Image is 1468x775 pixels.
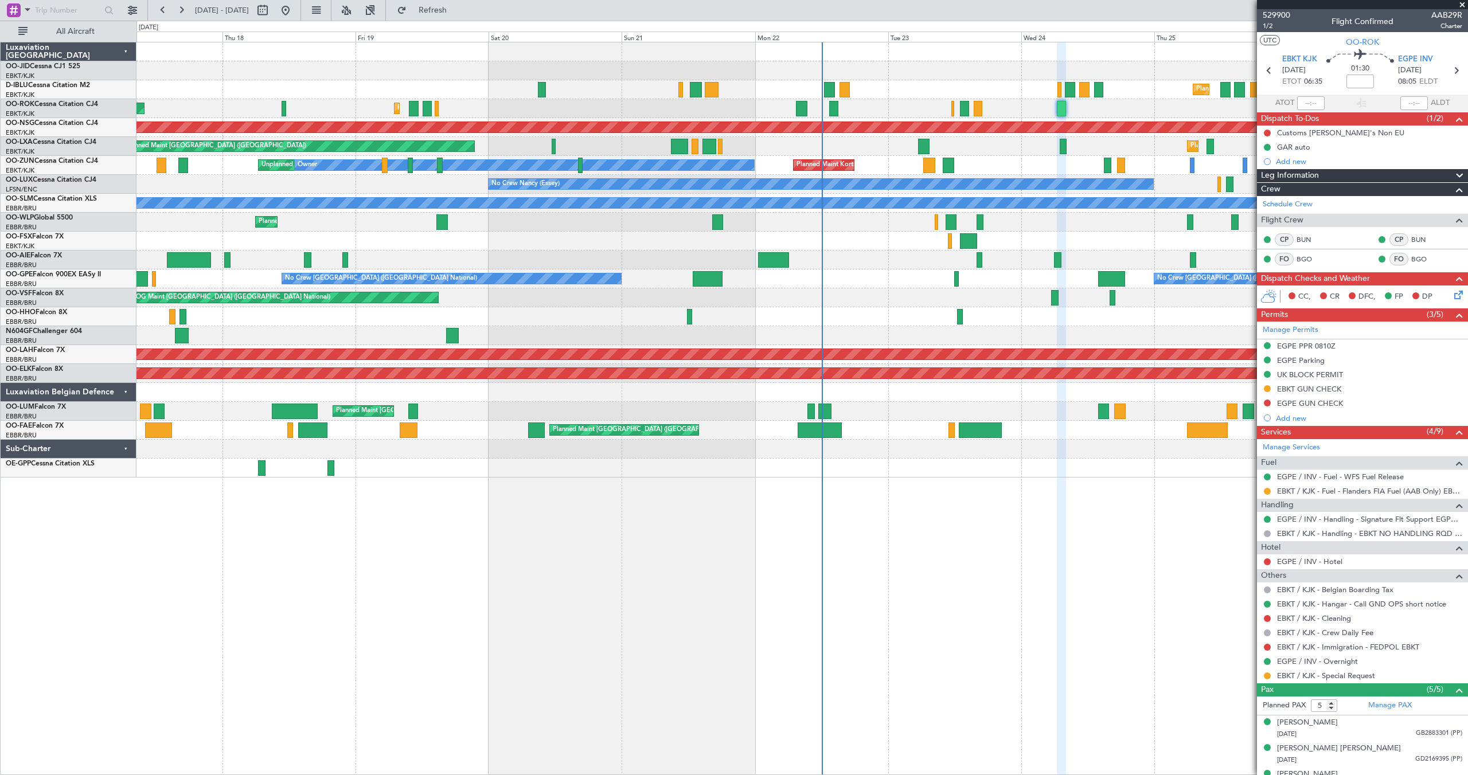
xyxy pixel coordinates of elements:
a: EBKT / KJK - Immigration - FEDPOL EBKT [1277,642,1419,652]
span: [DATE] [1398,65,1422,76]
span: Refresh [409,6,457,14]
div: Unplanned Maint [GEOGRAPHIC_DATA]-[GEOGRAPHIC_DATA] [261,156,447,174]
span: [DATE] [1277,756,1297,764]
span: AAB29R [1431,9,1462,21]
div: No Crew [GEOGRAPHIC_DATA] ([GEOGRAPHIC_DATA] National) [1157,270,1349,287]
a: OO-GPEFalcon 900EX EASy II [6,271,101,278]
a: BGO [1297,254,1322,264]
span: CC, [1298,291,1311,303]
span: Charter [1431,21,1462,31]
a: OO-LXACessna Citation CJ4 [6,139,96,146]
a: EGPE / INV - Overnight [1277,656,1358,666]
span: [DATE] [1277,730,1297,738]
span: Crew [1261,183,1280,196]
a: EBBR/BRU [6,412,37,421]
a: EBKT/KJK [6,72,34,80]
a: OO-LUMFalcon 7X [6,404,66,410]
a: N604GFChallenger 604 [6,328,82,335]
button: All Aircraft [13,22,124,41]
a: OO-WLPGlobal 5500 [6,214,73,221]
button: UTC [1260,35,1280,45]
a: EBKT/KJK [6,91,34,99]
span: OO-JID [6,63,30,70]
div: Planned Maint Kortrijk-[GEOGRAPHIC_DATA] [397,100,531,117]
div: [DATE] [139,23,158,33]
span: OO-LUM [6,404,34,410]
div: Add new [1276,156,1462,166]
span: DP [1422,291,1432,303]
a: BGO [1411,254,1437,264]
a: OO-HHOFalcon 8X [6,309,67,316]
div: CP [1389,233,1408,246]
span: Fuel [1261,456,1276,469]
div: No Crew [GEOGRAPHIC_DATA] ([GEOGRAPHIC_DATA] National) [285,270,477,287]
span: ATOT [1275,97,1294,109]
a: EBKT / KJK - Cleaning [1277,613,1351,623]
span: OO-FSX [6,233,32,240]
span: GB2883301 (PP) [1416,729,1462,738]
div: [PERSON_NAME] [PERSON_NAME] [1277,743,1401,754]
span: OO-ROK [1346,36,1379,48]
span: CR [1330,291,1340,303]
span: Leg Information [1261,169,1319,182]
span: OO-HHO [6,309,36,316]
span: OO-FAE [6,422,32,429]
span: EGPE INV [1398,54,1433,65]
span: All Aircraft [30,28,121,36]
div: EBKT GUN CHECK [1277,384,1341,394]
span: N604GF [6,328,33,335]
div: Planned Maint [GEOGRAPHIC_DATA] ([GEOGRAPHIC_DATA] National) [336,402,544,420]
div: [PERSON_NAME] [1277,717,1338,729]
a: Schedule Crew [1263,199,1313,210]
div: EGPE PPR 0810Z [1277,341,1336,351]
span: [DATE] - [DATE] [195,5,249,15]
span: 01:30 [1351,63,1369,75]
div: EGPE Parking [1277,355,1325,365]
a: EBKT / KJK - Handling - EBKT NO HANDLING RQD FOR CJ [1277,529,1462,538]
a: OO-NSGCessna Citation CJ4 [6,120,98,127]
label: Planned PAX [1263,700,1306,711]
span: (3/5) [1427,308,1443,320]
span: 06:35 [1304,76,1322,88]
div: GAR auto [1277,142,1310,152]
div: Thu 25 [1154,32,1287,42]
span: OO-SLM [6,195,33,202]
a: Manage PAX [1368,700,1412,711]
a: EBKT/KJK [6,166,34,175]
span: (1/2) [1427,112,1443,124]
div: Planned Maint Kortrijk-[GEOGRAPHIC_DATA] [1190,138,1324,155]
a: OO-SLMCessna Citation XLS [6,195,97,202]
a: Manage Services [1263,442,1320,453]
span: FP [1395,291,1403,303]
span: OO-GPE [6,271,33,278]
div: Wed 24 [1021,32,1154,42]
span: D-IBLU [6,82,28,89]
a: EBKT / KJK - Fuel - Flanders FIA Fuel (AAB Only) EBKT / KJK [1277,486,1462,496]
span: OO-LXA [6,139,33,146]
span: 1/2 [1263,21,1290,31]
div: Planned Maint Kortrijk-[GEOGRAPHIC_DATA] [797,156,930,174]
a: OO-ZUNCessna Citation CJ4 [6,158,98,165]
div: Mon 22 [755,32,888,42]
span: Handling [1261,499,1294,512]
div: FO [1389,253,1408,265]
a: EGPE / INV - Fuel - WFS Fuel Release [1277,472,1404,482]
div: Planned Maint [GEOGRAPHIC_DATA] ([GEOGRAPHIC_DATA] National) [553,421,760,439]
span: OO-VSF [6,290,32,297]
a: EBKT / KJK - Hangar - Call GND OPS short notice [1277,599,1446,609]
span: ELDT [1419,76,1438,88]
span: 08:05 [1398,76,1416,88]
span: Flight Crew [1261,214,1303,227]
div: CP [1275,233,1294,246]
span: ETOT [1282,76,1301,88]
a: Manage Permits [1263,324,1318,336]
span: Dispatch To-Dos [1261,112,1319,126]
div: Tue 23 [888,32,1021,42]
a: BUN [1411,234,1437,245]
span: OO-ELK [6,366,32,373]
div: AOG Maint [GEOGRAPHIC_DATA] ([GEOGRAPHIC_DATA] National) [131,289,330,306]
a: EBKT/KJK [6,147,34,156]
div: UK BLOCK PERMIT [1277,370,1343,379]
div: Fri 19 [356,32,489,42]
span: EBKT KJK [1282,54,1317,65]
